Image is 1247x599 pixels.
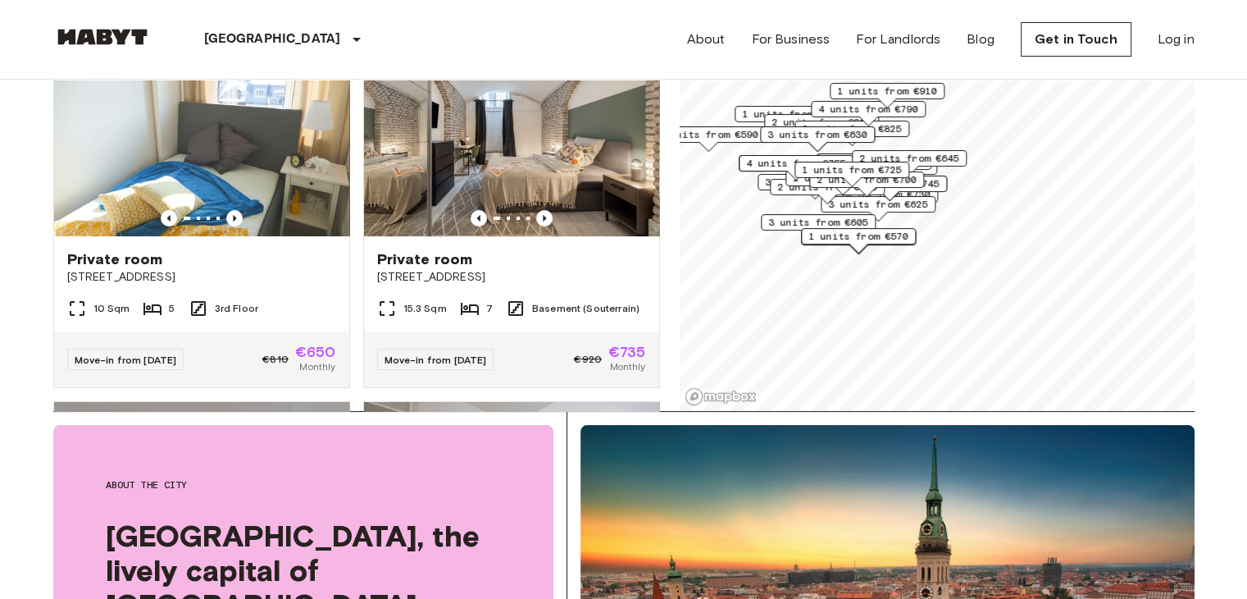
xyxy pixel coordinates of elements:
span: 3 units from €745 [840,176,940,191]
img: Marketing picture of unit DE-02-011-001-01HF [54,39,349,236]
span: Move-in from [DATE] [75,354,177,366]
a: About [687,30,726,49]
span: 2 units from €810 [771,115,872,130]
div: Map marker [811,101,926,126]
span: 4 units from €755 [746,156,846,171]
div: Map marker [832,176,947,201]
div: Map marker [770,179,885,204]
span: [STREET_ADDRESS] [377,269,646,286]
div: Map marker [785,170,900,195]
span: €810 [262,352,289,367]
a: Marketing picture of unit DE-02-011-001-01HFPrevious imagePrevious imagePrivate room[STREET_ADDRE... [53,39,350,388]
span: [STREET_ADDRESS] [67,269,336,286]
div: Map marker [830,83,944,108]
span: 2 units from €825 [802,121,902,136]
a: For Business [751,30,830,49]
span: 3 units from €590 [658,127,758,142]
button: Previous image [161,210,177,226]
span: Private room [67,249,163,269]
span: 3 units from €605 [768,215,868,230]
div: Map marker [651,126,766,152]
span: 1 units from €570 [808,229,908,244]
span: 10 Sqm [93,301,130,316]
button: Previous image [226,210,243,226]
span: 3 units from €630 [767,127,867,142]
img: Marketing picture of unit DE-02-023-04M [54,402,349,599]
div: Map marker [809,171,924,197]
div: Map marker [794,121,909,146]
a: Get in Touch [1021,22,1131,57]
span: 4 units from €790 [818,102,918,117]
div: Map marker [794,162,909,187]
span: €920 [574,352,602,367]
div: Map marker [852,150,967,176]
img: Marketing picture of unit DE-02-002-002-02HF [364,402,659,599]
span: 1 units from €910 [837,84,937,98]
span: 5 [169,301,175,316]
span: 2 units from €700 [817,172,917,187]
span: Private room [377,249,473,269]
span: 7 [486,301,493,316]
span: 3 units from €625 [828,197,928,212]
span: €650 [295,345,336,359]
span: 3 units from €800 [824,154,924,169]
a: Mapbox logo [685,387,757,406]
div: Map marker [801,228,916,254]
img: Habyt [53,29,152,45]
span: Monthly [299,359,335,374]
div: Map marker [758,174,872,199]
a: For Landlords [856,30,940,49]
span: 1 units from €725 [802,162,902,177]
div: Map marker [735,106,849,131]
a: Log in [1158,30,1195,49]
span: 1 units from €690 [742,107,842,121]
div: Map marker [821,196,935,222]
span: About the city [106,478,501,492]
p: [GEOGRAPHIC_DATA] [204,30,341,49]
a: Blog [967,30,994,49]
span: 2 units from €690 [777,180,877,194]
span: 15.3 Sqm [403,301,447,316]
div: Map marker [760,126,875,152]
span: Move-in from [DATE] [385,354,487,366]
span: 3rd Floor [215,301,258,316]
span: €735 [608,345,646,359]
div: Map marker [816,153,931,179]
img: Marketing picture of unit DE-02-004-006-05HF [364,39,659,236]
div: Map marker [764,114,879,139]
span: 3 units from €785 [765,175,865,190]
div: Map marker [817,153,931,179]
span: 2 units from €645 [859,151,959,166]
button: Previous image [536,210,553,226]
span: Basement (Souterrain) [532,301,639,316]
a: Marketing picture of unit DE-02-004-006-05HFPrevious imagePrevious imagePrivate room[STREET_ADDRE... [363,39,660,388]
div: Map marker [739,155,853,181]
div: Map marker [761,214,876,240]
span: Monthly [609,359,645,374]
button: Previous image [471,210,487,226]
